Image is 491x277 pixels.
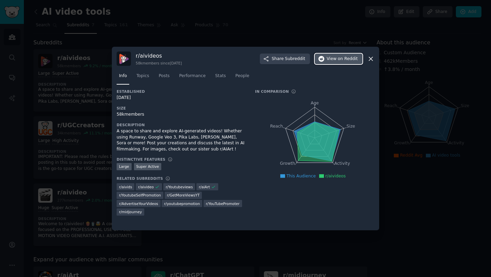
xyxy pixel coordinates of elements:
[117,95,245,101] div: [DATE]
[117,52,131,66] img: aivideos
[134,163,162,170] div: Super Active
[119,185,132,189] span: r/ aivids
[338,56,358,62] span: on Reddit
[167,193,200,198] span: r/ GetMoreViewsYT
[119,209,142,214] span: r/ midjourney
[117,112,245,118] div: 58k members
[159,73,169,79] span: Posts
[334,161,350,166] tspan: Activity
[233,71,252,85] a: People
[119,73,127,79] span: Info
[119,201,158,206] span: r/ AdvertiseYourVideos
[215,73,226,79] span: Stats
[117,157,165,162] h3: Distinctive Features
[117,106,245,111] h3: Size
[325,174,346,178] span: r/aivideos
[117,163,132,170] div: Large
[136,61,182,65] div: 58k members since [DATE]
[272,56,305,62] span: Share
[177,71,208,85] a: Performance
[327,56,358,62] span: View
[166,185,193,189] span: r/ Youtubeviews
[213,71,228,85] a: Stats
[280,161,295,166] tspan: Growth
[136,73,149,79] span: Topics
[117,71,129,85] a: Info
[117,128,245,152] div: A space to share and explore AI-generated videos! Whether using Runway, Google Veo 3, Pika Labs, ...
[206,201,240,206] span: r/ YouTubePromoter
[270,124,283,129] tspan: Reach
[117,176,163,181] h3: Related Subreddits
[117,89,245,94] h3: Established
[285,56,305,62] span: Subreddit
[117,122,245,127] h3: Description
[138,185,154,189] span: r/ aivideo
[134,71,151,85] a: Topics
[136,52,182,59] h3: r/ aivideos
[286,174,316,178] span: This Audience
[255,89,289,94] h3: In Comparison
[199,185,210,189] span: r/ aiArt
[315,54,362,64] button: Viewon Reddit
[164,201,200,206] span: r/ youtubepromotion
[346,124,355,129] tspan: Size
[179,73,206,79] span: Performance
[119,193,161,198] span: r/ YoutubeSelfPromotion
[260,54,310,64] button: ShareSubreddit
[235,73,249,79] span: People
[311,101,319,105] tspan: Age
[156,71,172,85] a: Posts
